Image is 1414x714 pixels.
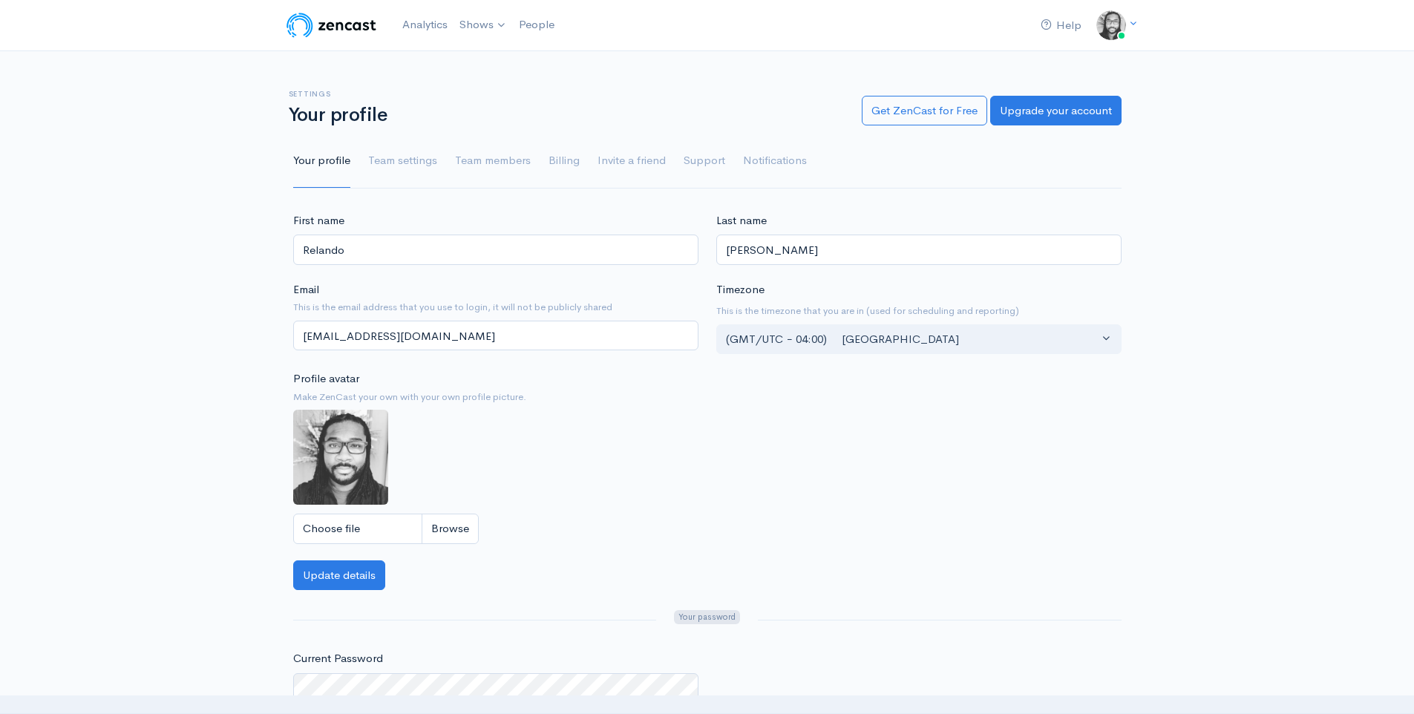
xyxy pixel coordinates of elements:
label: Email [293,281,319,298]
img: ZenCast Logo [284,10,379,40]
img: ... [1096,10,1126,40]
a: Billing [549,134,580,188]
button: Update details [293,560,385,591]
img: ... [293,410,388,505]
h6: Settings [289,90,844,98]
a: Your profile [293,134,350,188]
a: Team members [455,134,531,188]
label: Profile avatar [293,370,359,387]
a: Notifications [743,134,807,188]
label: First name [293,212,344,229]
small: This is the email address that you use to login, it will not be publicly shared [293,300,698,315]
div: (GMT/UTC − 04:00) [GEOGRAPHIC_DATA] [726,331,1099,348]
small: Make ZenCast your own with your own profile picture. [293,390,698,405]
label: Last name [716,212,767,229]
input: Last name [716,235,1122,265]
a: Shows [454,9,513,42]
label: Timezone [716,281,765,298]
span: Your password [674,610,739,624]
a: Team settings [368,134,437,188]
a: Invite a friend [598,134,666,188]
a: Upgrade your account [990,96,1122,126]
label: Current Password [293,650,383,667]
h1: Your profile [289,105,844,126]
small: This is the timezone that you are in (used for scheduling and reporting) [716,304,1122,318]
a: Help [1035,10,1087,42]
input: First name [293,235,698,265]
button: (GMT/UTC − 04:00) Detroit [716,324,1122,355]
a: Get ZenCast for Free [862,96,987,126]
a: Analytics [396,9,454,41]
a: People [513,9,560,41]
a: Support [684,134,725,188]
input: name@example.com [293,321,698,351]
